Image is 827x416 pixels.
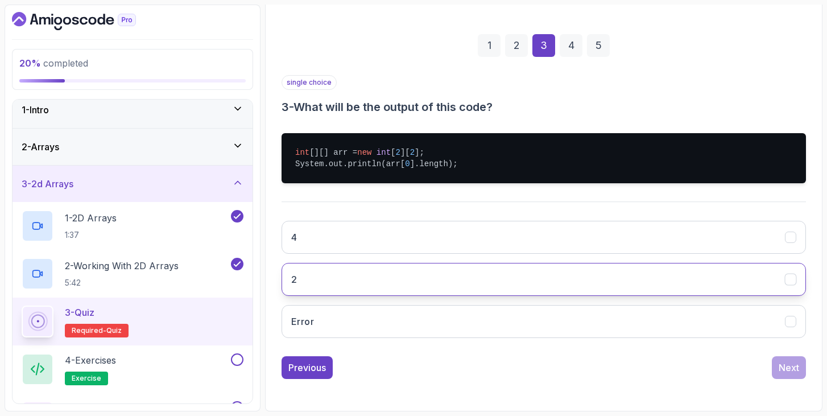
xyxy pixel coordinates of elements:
pre: [][] arr = [ ][ ]; System.out.println(arr[ ].length); [282,133,806,183]
h3: 3 - What will be the output of this code? [282,99,806,115]
button: Error [282,305,806,338]
h3: 2 - Arrays [22,140,59,154]
span: int [295,148,309,157]
div: Previous [288,361,326,374]
div: Next [779,361,799,374]
div: 4 [560,34,582,57]
h3: 1 - Intro [22,103,49,117]
p: 5 - Exercise Solutions [65,401,154,415]
button: 2-Arrays [13,129,253,165]
button: Next [772,356,806,379]
button: 1-2D Arrays1:37 [22,210,243,242]
h3: 3 - 2d Arrays [22,177,73,191]
button: 1-Intro [13,92,253,128]
span: 2 [395,148,400,157]
span: exercise [72,374,101,383]
span: int [377,148,391,157]
p: 4 - Exercises [65,353,116,367]
p: single choice [282,75,337,90]
div: 3 [532,34,555,57]
span: quiz [106,326,122,335]
button: 2-Working With 2D Arrays5:42 [22,258,243,290]
p: 1:37 [65,229,117,241]
span: 20 % [19,57,41,69]
p: 5:42 [65,277,179,289]
div: 2 [505,34,528,57]
div: 1 [478,34,501,57]
p: 3 - Quiz [65,306,94,319]
span: completed [19,57,88,69]
button: Previous [282,356,333,379]
span: new [357,148,371,157]
span: 0 [405,159,410,168]
button: 3-2d Arrays [13,166,253,202]
button: 4 [282,221,806,254]
button: 2 [282,263,806,296]
h3: Error [291,315,314,328]
span: Required- [72,326,106,335]
h3: 4 [291,230,297,244]
span: 2 [410,148,415,157]
button: 3-QuizRequired-quiz [22,306,243,337]
button: 4-Exercisesexercise [22,353,243,385]
a: Dashboard [12,12,162,30]
p: 1 - 2D Arrays [65,211,117,225]
div: 5 [587,34,610,57]
p: 2 - Working With 2D Arrays [65,259,179,273]
h3: 2 [291,273,297,286]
